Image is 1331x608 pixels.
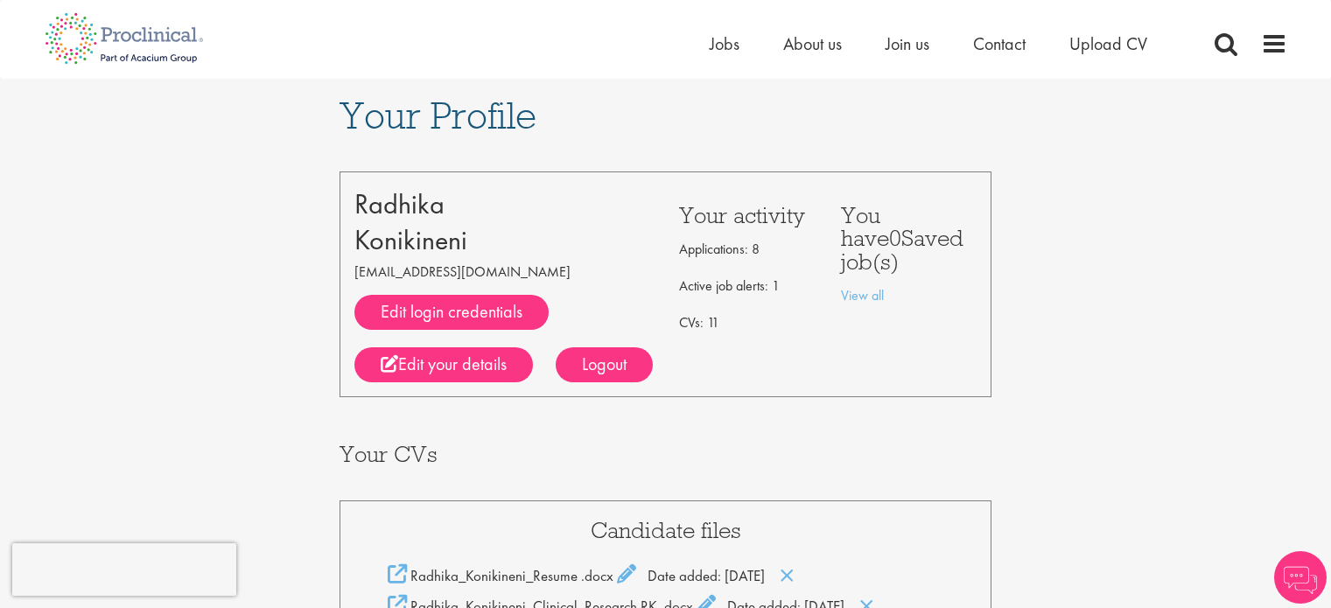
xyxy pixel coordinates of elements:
[12,543,236,596] iframe: reCAPTCHA
[354,186,653,222] div: Radhika
[841,286,884,304] a: View all
[679,235,815,263] p: Applications: 8
[886,32,929,55] a: Join us
[375,519,956,542] h3: Candidate files
[340,443,992,465] h3: Your CVs
[375,564,956,586] div: Date added: [DATE]
[354,295,549,330] a: Edit login credentials
[841,204,977,273] h3: You have Saved job(s)
[340,92,536,139] span: Your Profile
[1069,32,1147,55] a: Upload CV
[973,32,1026,55] a: Contact
[581,566,613,585] span: .docx
[410,566,578,585] span: Radhika_Konikineni_Resume
[679,204,815,227] h3: Your activity
[710,32,739,55] a: Jobs
[783,32,842,55] a: About us
[556,347,653,382] div: Logout
[354,258,653,286] p: [EMAIL_ADDRESS][DOMAIN_NAME]
[354,222,653,258] div: Konikineni
[679,309,815,337] p: CVs: 11
[679,272,815,300] p: Active job alerts: 1
[1274,551,1327,604] img: Chatbot
[354,347,533,382] a: Edit your details
[889,223,901,252] span: 0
